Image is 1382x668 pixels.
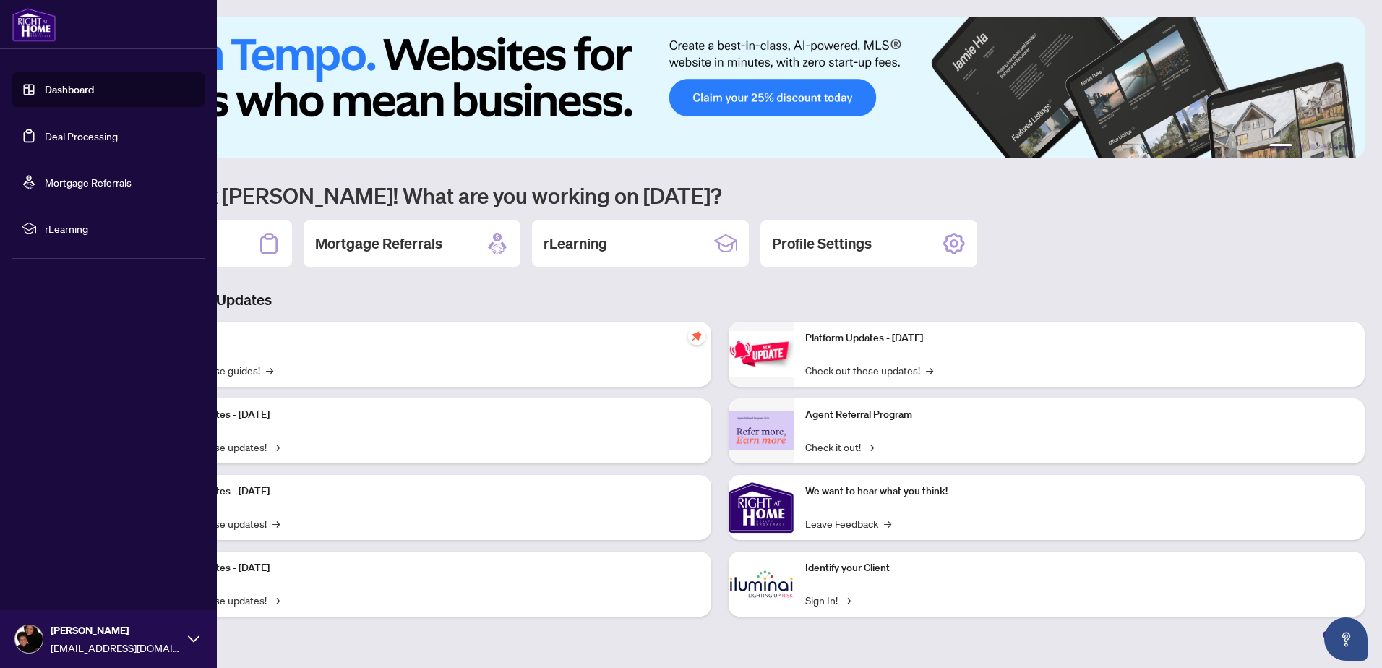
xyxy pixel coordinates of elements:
a: Mortgage Referrals [45,176,132,189]
span: [PERSON_NAME] [51,622,181,638]
span: → [272,439,280,455]
button: 4 [1321,144,1327,150]
button: Open asap [1324,617,1368,661]
img: Identify your Client [729,552,794,617]
img: Profile Icon [15,625,43,653]
a: Deal Processing [45,129,118,142]
span: → [266,362,273,378]
p: Agent Referral Program [805,407,1353,423]
span: → [926,362,933,378]
p: Identify your Client [805,560,1353,576]
button: 3 [1310,144,1316,150]
a: Check out these updates!→ [805,362,933,378]
h2: rLearning [544,234,607,254]
button: 1 [1269,144,1292,150]
img: Platform Updates - June 23, 2025 [729,331,794,377]
span: → [867,439,874,455]
span: → [272,592,280,608]
button: 5 [1333,144,1339,150]
h1: Welcome back [PERSON_NAME]! What are you working on [DATE]? [75,181,1365,209]
img: Agent Referral Program [729,411,794,450]
span: pushpin [688,327,705,345]
h2: Profile Settings [772,234,872,254]
button: 6 [1344,144,1350,150]
img: We want to hear what you think! [729,475,794,540]
span: [EMAIL_ADDRESS][DOMAIN_NAME] [51,640,181,656]
img: Slide 0 [75,17,1365,158]
span: → [272,515,280,531]
span: → [844,592,851,608]
h3: Brokerage & Industry Updates [75,290,1365,310]
a: Sign In!→ [805,592,851,608]
p: Platform Updates - [DATE] [152,407,700,423]
span: rLearning [45,220,195,236]
button: 2 [1298,144,1304,150]
a: Dashboard [45,83,94,96]
p: We want to hear what you think! [805,484,1353,500]
a: Check it out!→ [805,439,874,455]
p: Platform Updates - [DATE] [152,484,700,500]
p: Platform Updates - [DATE] [805,330,1353,346]
span: → [884,515,891,531]
a: Leave Feedback→ [805,515,891,531]
img: logo [12,7,56,42]
p: Platform Updates - [DATE] [152,560,700,576]
h2: Mortgage Referrals [315,234,442,254]
p: Self-Help [152,330,700,346]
